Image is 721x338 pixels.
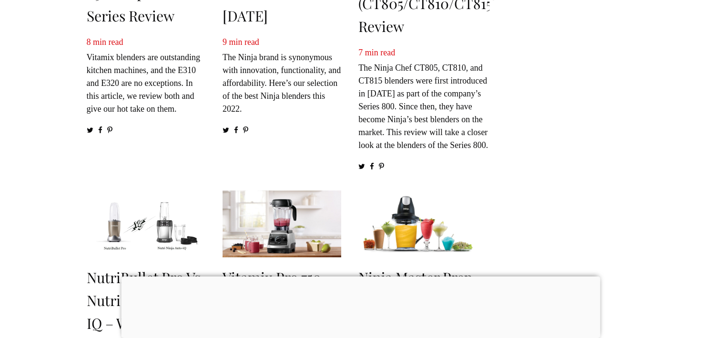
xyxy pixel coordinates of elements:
[87,37,91,47] span: 8
[93,37,123,47] span: min read
[358,46,496,152] p: The Ninja Chef CT805, CT810, and CT815 blenders were first introduced in [DATE] as part of the co...
[365,48,395,57] span: min read
[121,276,600,336] iframe: Advertisement
[223,37,227,47] span: 9
[223,190,341,257] img: Vitamix Pro 750 Blender Review
[87,36,205,116] p: Vitamix blenders are outstanding kitchen machines, and the E310 and E320 are no exceptions. In th...
[223,268,322,310] a: Vitamix Pro 750 Blender Review
[87,190,205,257] img: NutriBullet Pro vs Nutri Ninja Auto iQ – Which is Better?
[223,36,341,116] p: The Ninja brand is synonymous with innovation, functionality, and affordability. Here’s our selec...
[358,48,363,57] span: 7
[229,37,259,47] span: min read
[504,14,632,301] iframe: Advertisement
[358,190,477,257] img: Ninja Master Prep Professional QB1004 Blender Review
